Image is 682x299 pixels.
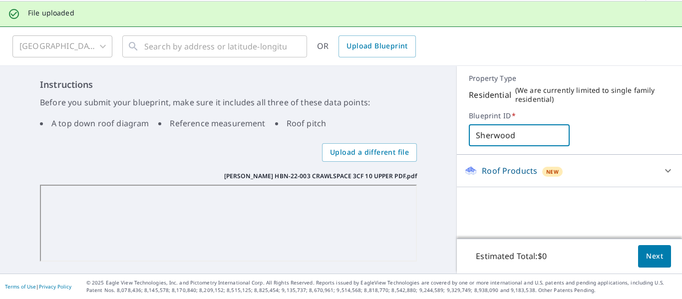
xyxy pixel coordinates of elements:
p: | [5,284,71,290]
span: Upload Blueprint [346,40,407,52]
a: Privacy Policy [39,283,71,290]
div: [GEOGRAPHIC_DATA] [12,32,112,60]
a: Upload Blueprint [339,35,415,57]
button: Next [638,245,671,268]
div: OR [317,35,416,57]
label: Blueprint ID [469,111,670,120]
li: A top down roof diagram [40,117,149,129]
li: Reference measurement [158,117,265,129]
p: Property Type [469,74,670,83]
span: Upload a different file [330,146,409,159]
div: Roof ProductsNew [465,159,674,183]
p: Roof Products [482,165,537,177]
p: File uploaded [28,8,74,17]
h6: Instructions [40,78,417,91]
li: Roof pitch [275,117,327,129]
label: Upload a different file [322,143,417,162]
iframe: Dan Sherwood HBN-22-003 CRAWLSPACE 3CF 10 UPPER PDF.pdf [40,185,417,262]
p: ( We are currently limited to single family residential ) [515,86,670,104]
p: Estimated Total: $0 [468,245,555,267]
p: Residential [469,89,511,101]
span: Next [646,250,663,263]
p: [PERSON_NAME] HBN-22-003 CRAWLSPACE 3CF 10 UPPER PDF.pdf [224,172,417,181]
p: Before you submit your blueprint, make sure it includes all three of these data points: [40,96,417,108]
input: Search by address or latitude-longitude [144,32,287,60]
a: Terms of Use [5,283,36,290]
p: © 2025 Eagle View Technologies, Inc. and Pictometry International Corp. All Rights Reserved. Repo... [86,279,677,294]
span: New [546,168,559,176]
